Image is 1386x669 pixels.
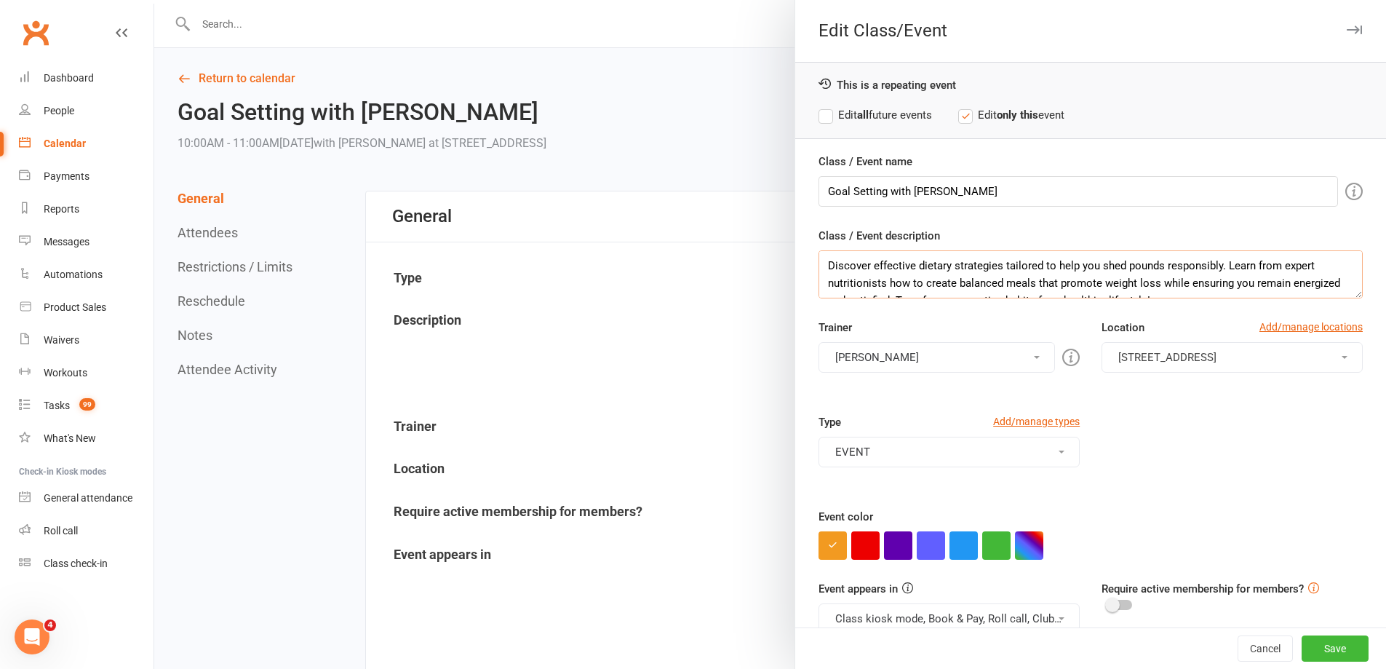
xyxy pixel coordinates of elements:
[1238,636,1293,662] button: Cancel
[19,515,154,547] a: Roll call
[44,432,96,444] div: What's New
[44,269,103,280] div: Automations
[1259,319,1363,335] a: Add/manage locations
[44,105,74,116] div: People
[819,413,841,431] label: Type
[1302,636,1369,662] button: Save
[19,547,154,580] a: Class kiosk mode
[44,619,56,631] span: 4
[44,367,87,379] div: Workouts
[44,558,108,569] div: Class check-in
[819,319,852,336] label: Trainer
[44,492,132,504] div: General attendance
[795,20,1386,41] div: Edit Class/Event
[993,413,1080,429] a: Add/manage types
[1118,351,1216,364] span: [STREET_ADDRESS]
[19,62,154,95] a: Dashboard
[44,72,94,84] div: Dashboard
[19,226,154,258] a: Messages
[19,389,154,422] a: Tasks 99
[819,106,932,124] label: Edit future events
[1102,319,1144,336] label: Location
[19,291,154,324] a: Product Sales
[19,324,154,357] a: Waivers
[44,236,89,248] div: Messages
[44,138,86,149] div: Calendar
[819,508,873,526] label: Event color
[819,153,912,170] label: Class / Event name
[1102,582,1304,595] label: Require active membership for members?
[44,203,79,215] div: Reports
[19,482,154,515] a: General attendance kiosk mode
[44,400,70,411] div: Tasks
[819,227,940,245] label: Class / Event description
[857,108,869,122] strong: all
[819,580,898,598] label: Event appears in
[19,193,154,226] a: Reports
[19,258,154,291] a: Automations
[819,77,1363,92] div: This is a repeating event
[79,398,95,411] span: 99
[19,127,154,160] a: Calendar
[17,15,54,51] a: Clubworx
[819,603,1080,634] button: Class kiosk mode, Book & Pay, Roll call, Clubworx website calendar and Mobile app
[19,357,154,389] a: Workouts
[958,106,1064,124] label: Edit event
[44,334,79,346] div: Waivers
[19,160,154,193] a: Payments
[819,437,1080,467] button: EVENT
[19,422,154,455] a: What's New
[997,108,1038,122] strong: only this
[44,170,89,182] div: Payments
[819,342,1055,373] button: [PERSON_NAME]
[819,176,1338,207] input: Enter event name
[15,619,49,654] iframe: Intercom live chat
[19,95,154,127] a: People
[1102,342,1363,373] button: [STREET_ADDRESS]
[44,525,78,537] div: Roll call
[44,301,106,313] div: Product Sales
